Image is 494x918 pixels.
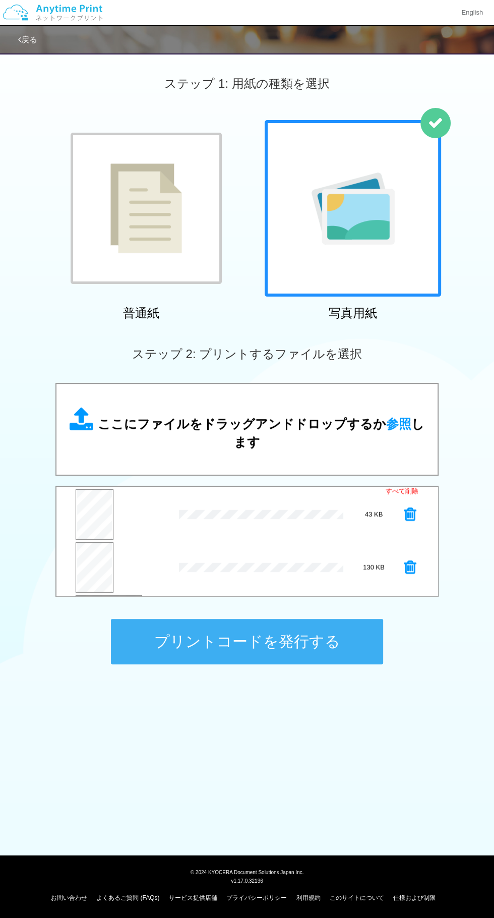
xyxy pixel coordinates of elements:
[231,878,263,884] span: v1.17.0.32136
[18,35,37,44] a: 戻る
[312,173,395,245] img: photo-paper.png
[110,163,182,253] img: plain-paper.png
[164,77,329,90] span: ステップ 1: 用紙の種類を選択
[226,894,287,901] a: プライバシーポリシー
[191,869,304,875] span: © 2024 KYOCERA Document Solutions Japan Inc.
[386,487,418,496] a: すべて削除
[265,307,441,320] h2: 写真用紙
[111,619,383,664] button: プリントコードを発行する
[169,894,217,901] a: サービス提供店舗
[343,563,404,572] div: 130 KB
[53,307,229,320] h2: 普通紙
[98,417,424,449] span: ここにファイルをドラッグアンドドロップするか します
[296,894,321,901] a: 利用規約
[393,894,436,901] a: 仕様および制限
[343,510,404,520] div: 43 KB
[330,894,384,901] a: このサイトについて
[132,347,362,361] span: ステップ 2: プリントするファイルを選択
[51,894,87,901] a: お問い合わせ
[386,417,411,431] span: 参照
[96,894,159,901] a: よくあるご質問 (FAQs)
